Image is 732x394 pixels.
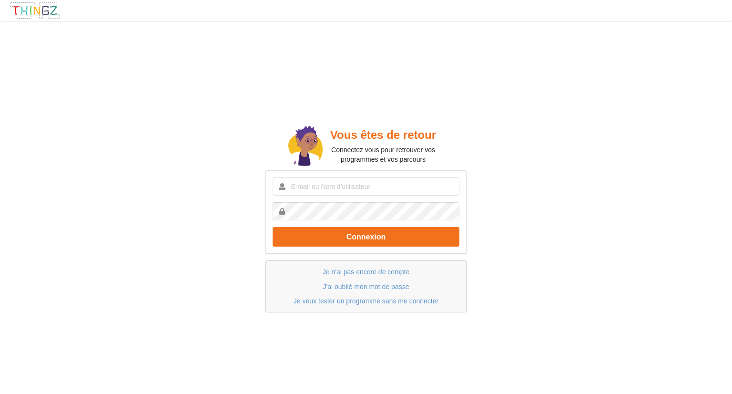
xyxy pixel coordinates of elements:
[323,128,443,143] h2: Vous êtes de retour
[273,177,459,196] input: E-mail ou Nom d'utilisateur
[9,1,61,20] img: thingz_logo.png
[294,297,438,305] a: Je veux tester un programme sans me connecter
[323,268,409,276] a: Je n'ai pas encore de compte
[273,227,459,247] button: Connexion
[323,145,443,164] p: Connectez vous pour retrouver vos programmes et vos parcours
[288,126,323,168] img: doc.svg
[323,283,409,290] a: J'ai oublié mon mot de passe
